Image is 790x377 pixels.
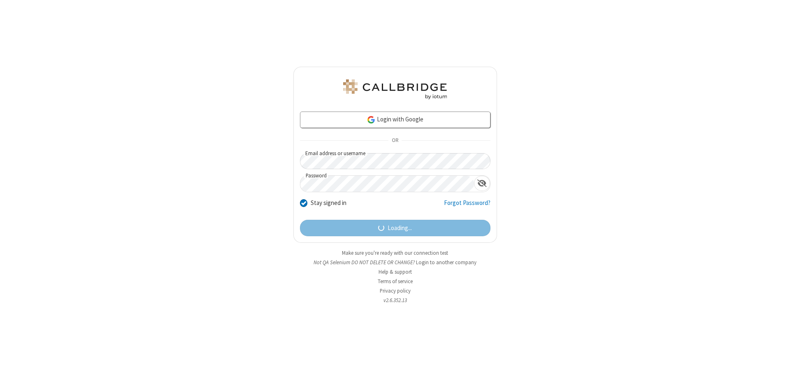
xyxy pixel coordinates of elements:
iframe: Chat [769,356,784,371]
img: QA Selenium DO NOT DELETE OR CHANGE [342,79,448,99]
a: Help & support [379,268,412,275]
span: Loading... [388,223,412,233]
span: OR [388,135,402,147]
input: Email address or username [300,153,490,169]
a: Forgot Password? [444,198,490,214]
li: v2.6.352.13 [293,296,497,304]
button: Loading... [300,220,490,236]
input: Password [300,176,474,192]
button: Login to another company [416,258,476,266]
a: Privacy policy [380,287,411,294]
label: Stay signed in [311,198,346,208]
li: Not QA Selenium DO NOT DELETE OR CHANGE? [293,258,497,266]
a: Make sure you're ready with our connection test [342,249,448,256]
div: Show password [474,176,490,191]
a: Login with Google [300,112,490,128]
a: Terms of service [378,278,413,285]
img: google-icon.png [367,115,376,124]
